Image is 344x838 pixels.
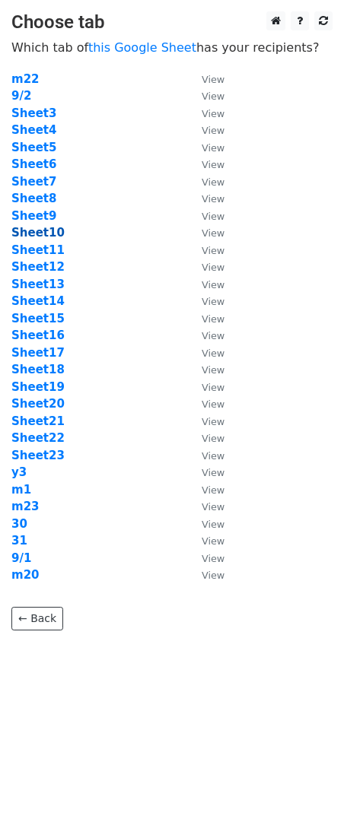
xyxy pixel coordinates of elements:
small: View [202,330,225,341]
small: View [202,227,225,239]
a: View [186,209,225,223]
a: View [186,226,225,240]
small: View [202,159,225,170]
a: y3 [11,465,27,479]
small: View [202,176,225,188]
a: Sheet21 [11,414,65,428]
a: m1 [11,483,31,497]
a: View [186,500,225,513]
a: View [186,465,225,479]
a: 30 [11,517,27,531]
a: Sheet17 [11,346,65,360]
a: 9/2 [11,89,31,103]
small: View [202,519,225,530]
small: View [202,433,225,444]
a: ← Back [11,607,63,630]
a: View [186,260,225,274]
a: View [186,534,225,548]
small: View [202,279,225,290]
a: 9/1 [11,551,31,565]
a: View [186,397,225,411]
a: Sheet22 [11,431,65,445]
small: View [202,553,225,564]
small: View [202,313,225,325]
a: View [186,123,225,137]
small: View [202,467,225,478]
a: Sheet20 [11,397,65,411]
small: View [202,398,225,410]
a: Sheet9 [11,209,56,223]
a: m22 [11,72,40,86]
small: View [202,484,225,496]
a: Sheet18 [11,363,65,376]
strong: Sheet15 [11,312,65,325]
a: View [186,363,225,376]
small: View [202,416,225,427]
small: View [202,364,225,376]
a: 31 [11,534,27,548]
a: View [186,568,225,582]
a: View [186,243,225,257]
iframe: Chat Widget [268,765,344,838]
small: View [202,535,225,547]
a: Sheet12 [11,260,65,274]
h3: Choose tab [11,11,333,33]
small: View [202,348,225,359]
a: View [186,294,225,308]
a: View [186,517,225,531]
a: Sheet16 [11,329,65,342]
a: View [186,414,225,428]
a: this Google Sheet [88,40,196,55]
a: Sheet11 [11,243,65,257]
a: View [186,483,225,497]
a: Sheet8 [11,192,56,205]
small: View [202,125,225,136]
a: Sheet19 [11,380,65,394]
small: View [202,296,225,307]
a: View [186,346,225,360]
a: View [186,431,225,445]
a: Sheet7 [11,175,56,189]
small: View [202,74,225,85]
a: View [186,551,225,565]
a: Sheet23 [11,449,65,462]
a: m20 [11,568,40,582]
a: Sheet14 [11,294,65,308]
a: View [186,278,225,291]
a: Sheet4 [11,123,56,137]
small: View [202,90,225,102]
strong: Sheet10 [11,226,65,240]
small: View [202,211,225,222]
a: View [186,157,225,171]
a: Sheet13 [11,278,65,291]
a: View [186,89,225,103]
a: View [186,106,225,120]
a: View [186,175,225,189]
a: View [186,329,225,342]
small: View [202,450,225,462]
a: Sheet6 [11,157,56,171]
a: Sheet5 [11,141,56,154]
